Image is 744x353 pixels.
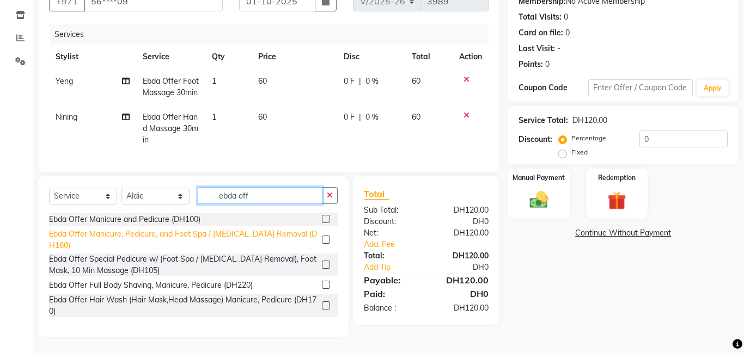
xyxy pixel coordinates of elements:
span: 0 % [365,76,379,87]
div: Ebda Offer 1 Hr Full Body Massage, Manicure, Pedicure (DH280) [49,320,274,332]
div: Service Total: [519,115,568,126]
div: Sub Total: [356,205,426,216]
div: Ebda Offer Special Pedicure w/ (Foot Spa / [MEDICAL_DATA] Removal), Foot Mask, 10 Min Massage (DH... [49,253,318,276]
th: Disc [337,45,405,69]
a: Add Tip [356,262,438,273]
div: 0 [565,27,570,39]
div: Net: [356,227,426,239]
div: Services [50,24,497,45]
th: Action [453,45,489,69]
span: 1 [212,112,216,122]
label: Redemption [598,173,636,183]
div: DH120.00 [426,302,497,314]
span: 0 F [344,112,355,123]
label: Fixed [571,147,588,157]
div: DH120.00 [426,205,497,216]
div: Total Visits: [519,11,562,23]
button: Apply [697,80,728,96]
div: Last Visit: [519,43,555,54]
span: 60 [412,112,420,122]
span: 60 [412,76,420,86]
span: Nining [56,112,77,122]
div: Ebda Offer Hair Wash (Hair Mask,Head Massage) Manicure, Pedicure (DH170) [49,294,318,317]
th: Price [252,45,338,69]
img: _cash.svg [524,189,554,210]
div: Discount: [519,134,552,145]
th: Qty [205,45,252,69]
span: 60 [258,112,267,122]
input: Enter Offer / Coupon Code [588,79,693,96]
span: Ebda Offer Hand Massage 30min [143,112,198,145]
span: 1 [212,76,216,86]
span: 60 [258,76,267,86]
div: 0 [564,11,568,23]
div: Balance : [356,302,426,314]
th: Stylist [49,45,136,69]
div: - [557,43,560,54]
div: DH120.00 [426,250,497,262]
div: Paid: [356,287,426,300]
span: Ebda Offer Foot Massage 30min [143,76,199,97]
div: DH120.00 [572,115,607,126]
div: Ebda Offer Manicure and Pedicure (DH100) [49,214,200,225]
div: Coupon Code [519,82,588,94]
span: | [359,76,361,87]
span: | [359,112,361,123]
span: 0 F [344,76,355,87]
div: Ebda Offer Full Body Shaving, Manicure, Pedicure (DH220) [49,280,253,291]
div: DH120.00 [426,274,497,287]
div: Points: [519,59,543,70]
label: Manual Payment [513,173,565,183]
span: Yeng [56,76,73,86]
div: Card on file: [519,27,563,39]
div: DH120.00 [426,227,497,239]
input: Search or Scan [198,187,322,204]
a: Continue Without Payment [510,227,736,239]
div: Discount: [356,216,426,227]
th: Service [136,45,205,69]
div: DH0 [438,262,497,273]
div: Ebda Offer Manicure, Pedicure, and Foot Spa / [MEDICAL_DATA] Removal (DH160) [49,228,318,251]
div: Payable: [356,274,426,287]
img: _gift.svg [602,189,632,212]
th: Total [405,45,453,69]
a: Add. Fee [356,239,497,250]
div: DH0 [426,287,497,300]
span: Total [364,188,389,200]
label: Percentage [571,133,606,143]
div: Total: [356,250,426,262]
div: DH0 [426,216,497,227]
span: 0 % [365,112,379,123]
div: 0 [545,59,550,70]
